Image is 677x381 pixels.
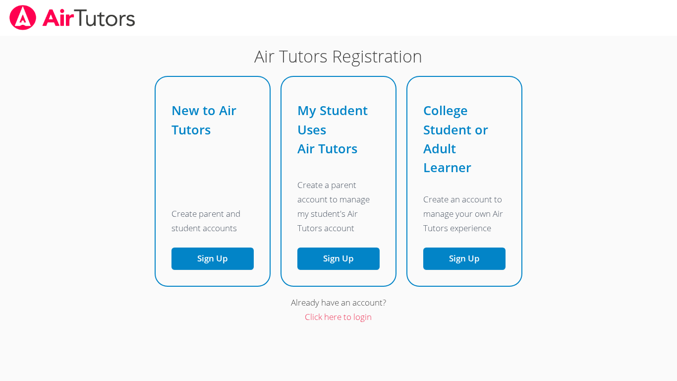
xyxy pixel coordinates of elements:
h2: New to Air Tutors [171,101,254,139]
p: Create parent and student accounts [171,207,254,236]
button: Sign Up [171,248,254,270]
a: Sign Up [297,248,380,270]
p: Create a parent account to manage my student's Air Tutors account [297,178,380,236]
div: Already have an account? [156,296,521,310]
span: Air Tutors [297,140,357,157]
button: Sign Up [423,248,506,270]
a: Click here to login [305,311,372,322]
img: airtutors_banner-c4298cdbf04f3fff15de1276eac7730deb9818008684d7c2e4769d2f7ddbe033.png [8,5,136,30]
h1: Air Tutors Registration [156,44,521,69]
p: Create an account to manage your own Air Tutors experience [423,192,506,236]
h2: My Student Uses [297,101,380,158]
h2: College Student or Adult Learner [423,101,506,177]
